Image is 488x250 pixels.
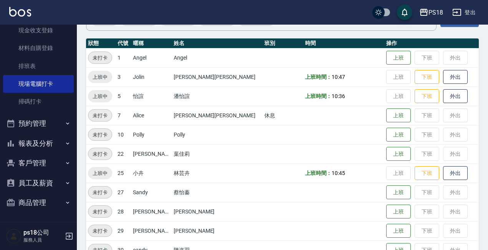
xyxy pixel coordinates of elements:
[3,22,74,39] a: 現金收支登錄
[131,48,172,67] td: Angel
[428,8,443,17] div: PS18
[9,7,31,17] img: Logo
[88,54,112,62] span: 未打卡
[397,5,412,20] button: save
[172,106,262,125] td: [PERSON_NAME][PERSON_NAME]
[88,169,112,177] span: 上班中
[3,75,74,93] a: 現場電腦打卡
[415,166,439,180] button: 下班
[88,112,112,120] span: 未打卡
[131,221,172,240] td: [PERSON_NAME]
[116,144,131,163] td: 22
[3,113,74,133] button: 預約管理
[3,193,74,213] button: 商品管理
[116,48,131,67] td: 1
[86,38,116,48] th: 狀態
[116,106,131,125] td: 7
[3,93,74,110] a: 掃碼打卡
[305,74,332,80] b: 上班時間：
[116,87,131,106] td: 5
[415,89,439,103] button: 下班
[386,128,411,142] button: 上班
[386,147,411,161] button: 上班
[332,93,345,99] span: 10:36
[3,57,74,75] a: 排班表
[262,38,303,48] th: 班別
[23,237,63,243] p: 服務人員
[88,92,112,100] span: 上班中
[3,173,74,193] button: 員工及薪資
[332,74,345,80] span: 10:47
[416,5,446,20] button: PS18
[3,39,74,57] a: 材料自購登錄
[332,170,345,176] span: 10:45
[3,133,74,153] button: 報表及分析
[305,170,332,176] b: 上班時間：
[172,144,262,163] td: 葉佳莉
[172,38,262,48] th: 姓名
[386,224,411,238] button: 上班
[88,150,112,158] span: 未打卡
[386,108,411,123] button: 上班
[131,67,172,87] td: Jolin
[386,51,411,65] button: 上班
[172,221,262,240] td: [PERSON_NAME]
[172,202,262,221] td: [PERSON_NAME]
[88,73,112,81] span: 上班中
[172,87,262,106] td: 潘怡諠
[3,153,74,173] button: 客戶管理
[116,202,131,221] td: 28
[116,163,131,183] td: 25
[88,208,112,216] span: 未打卡
[305,93,332,99] b: 上班時間：
[131,87,172,106] td: 怡諠
[386,205,411,219] button: 上班
[23,229,63,237] h5: ps18公司
[131,202,172,221] td: [PERSON_NAME]
[131,183,172,202] td: Sandy
[116,183,131,202] td: 27
[116,125,131,144] td: 10
[88,188,112,197] span: 未打卡
[172,163,262,183] td: 林芸卉
[88,131,112,139] span: 未打卡
[131,38,172,48] th: 暱稱
[172,48,262,67] td: Angel
[131,144,172,163] td: [PERSON_NAME]
[131,163,172,183] td: 小卉
[116,221,131,240] td: 29
[449,5,479,20] button: 登出
[6,228,22,244] img: Person
[172,183,262,202] td: 蔡怡蓁
[384,38,479,48] th: 操作
[262,106,303,125] td: 休息
[88,227,112,235] span: 未打卡
[131,106,172,125] td: Alice
[386,185,411,200] button: 上班
[172,125,262,144] td: Polly
[443,89,468,103] button: 外出
[172,67,262,87] td: [PERSON_NAME][PERSON_NAME]
[303,38,385,48] th: 時間
[116,38,131,48] th: 代號
[116,67,131,87] td: 3
[131,125,172,144] td: Polly
[443,70,468,84] button: 外出
[443,166,468,180] button: 外出
[415,70,439,84] button: 下班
